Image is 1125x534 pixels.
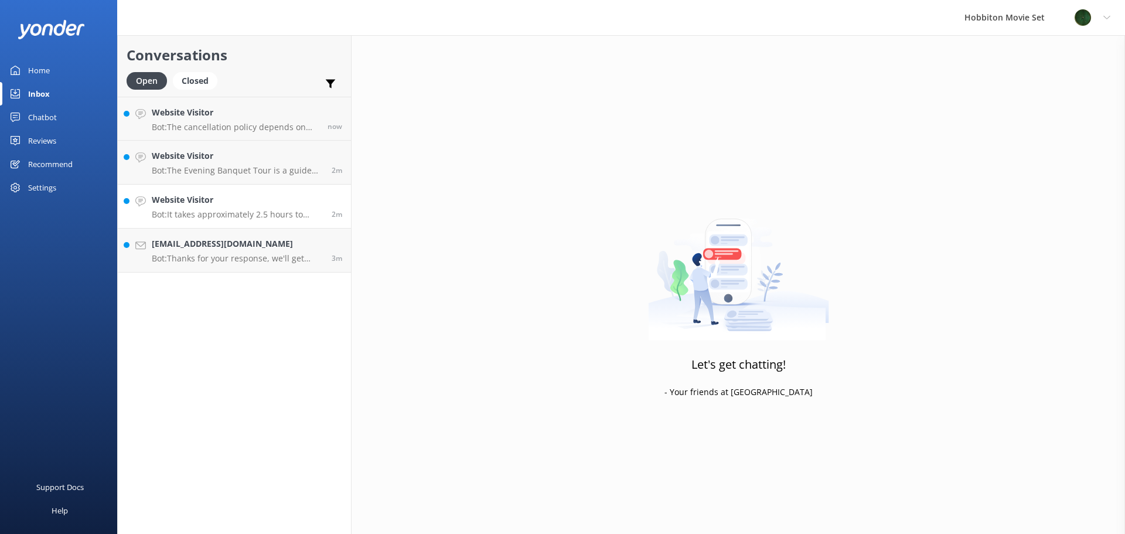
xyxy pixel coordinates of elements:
a: Open [127,74,173,87]
span: Sep 16 2025 12:09pm (UTC +12:00) Pacific/Auckland [332,165,342,175]
p: Bot: The cancellation policy depends on the tour product you have booked: - Hobbiton Movie Set to... [152,122,319,132]
div: Recommend [28,152,73,176]
p: Bot: The Evening Banquet Tour is a guided experience at the Hobbiton Movie Set, starting at dusk.... [152,165,323,176]
img: 34-1625720359.png [1074,9,1092,26]
p: Bot: It takes approximately 2.5 hours to drive from [GEOGRAPHIC_DATA] to [GEOGRAPHIC_DATA] Movie ... [152,209,323,220]
div: Home [28,59,50,82]
h3: Let's get chatting! [691,355,786,374]
a: Website VisitorBot:The Evening Banquet Tour is a guided experience at the Hobbiton Movie Set, sta... [118,141,351,185]
div: Help [52,499,68,522]
div: Closed [173,72,217,90]
div: Inbox [28,82,50,106]
h2: Conversations [127,44,342,66]
div: Settings [28,176,56,199]
img: yonder-white-logo.png [18,20,85,39]
div: Chatbot [28,106,57,129]
a: Website VisitorBot:It takes approximately 2.5 hours to drive from [GEOGRAPHIC_DATA] to [GEOGRAPHI... [118,185,351,229]
span: Sep 16 2025 12:09pm (UTC +12:00) Pacific/Auckland [332,209,342,219]
a: [EMAIL_ADDRESS][DOMAIN_NAME]Bot:Thanks for your response, we'll get back to you as soon as we can... [118,229,351,273]
a: Closed [173,74,223,87]
img: artwork of a man stealing a conversation from at giant smartphone [648,194,829,341]
p: - Your friends at [GEOGRAPHIC_DATA] [664,386,813,399]
a: Website VisitorBot:The cancellation policy depends on the tour product you have booked: - Hobbito... [118,97,351,141]
span: Sep 16 2025 12:08pm (UTC +12:00) Pacific/Auckland [332,253,342,263]
span: Sep 16 2025 12:10pm (UTC +12:00) Pacific/Auckland [328,121,342,131]
div: Support Docs [36,475,84,499]
div: Open [127,72,167,90]
h4: Website Visitor [152,106,319,119]
h4: [EMAIL_ADDRESS][DOMAIN_NAME] [152,237,323,250]
p: Bot: Thanks for your response, we'll get back to you as soon as we can during opening hours. [152,253,323,264]
h4: Website Visitor [152,193,323,206]
div: Reviews [28,129,56,152]
h4: Website Visitor [152,149,323,162]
